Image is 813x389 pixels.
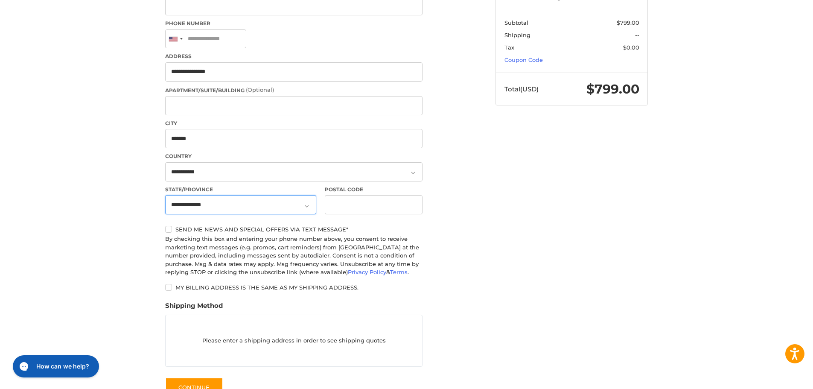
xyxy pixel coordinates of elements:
label: Send me news and special offers via text message* [165,226,423,233]
span: Total (USD) [504,85,539,93]
label: Address [165,53,423,60]
label: City [165,120,423,127]
iframe: Google Customer Reviews [743,366,813,389]
span: $799.00 [586,81,639,97]
label: Phone Number [165,20,423,27]
iframe: Gorgias live chat messenger [9,352,102,380]
p: Please enter a shipping address in order to see shipping quotes [166,333,422,349]
div: United States: +1 [166,30,185,48]
small: (Optional) [246,86,274,93]
div: By checking this box and entering your phone number above, you consent to receive marketing text ... [165,235,423,277]
a: Privacy Policy [348,269,386,275]
span: Subtotal [504,19,528,26]
a: Coupon Code [504,56,543,63]
a: Terms [390,269,408,275]
legend: Shipping Method [165,301,223,315]
span: -- [635,32,639,38]
span: Shipping [504,32,530,38]
label: Country [165,152,423,160]
label: Postal Code [325,186,423,193]
span: Tax [504,44,514,51]
span: $0.00 [623,44,639,51]
label: My billing address is the same as my shipping address. [165,284,423,291]
span: $799.00 [617,19,639,26]
label: State/Province [165,186,316,193]
label: Apartment/Suite/Building [165,86,423,94]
